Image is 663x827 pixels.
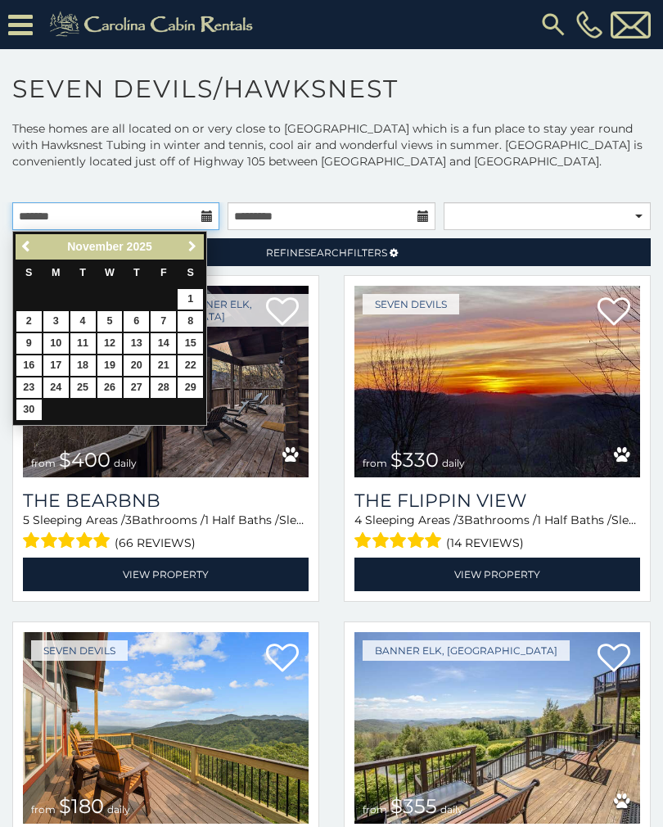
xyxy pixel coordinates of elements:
span: (14 reviews) [446,532,524,554]
a: 7 [151,311,176,332]
img: The Retreat at Mountain Meadows [354,632,640,824]
a: 17 [43,355,69,376]
a: 23 [16,377,42,398]
a: 14 [151,333,176,354]
a: 2 [16,311,42,332]
a: Add to favorites [266,642,299,676]
img: Khaki-logo.png [41,8,267,41]
img: The Flippin View [354,286,640,477]
a: 16 [16,355,42,376]
a: 28 [151,377,176,398]
span: 5 [23,513,29,527]
a: 8 [178,311,203,332]
span: $355 [390,794,437,818]
a: 10 [43,333,69,354]
img: search-regular.svg [539,10,568,39]
a: RefineSearchFilters [12,238,651,266]
div: Sleeping Areas / Bathrooms / Sleeps: [354,512,640,554]
a: 5 [97,311,123,332]
a: 9 [16,333,42,354]
a: View Property [23,558,309,591]
span: Tuesday [79,267,86,278]
span: Sunday [25,267,32,278]
a: Previous [17,237,38,257]
span: Thursday [133,267,140,278]
a: Seven Devils [363,294,459,314]
a: 1 [178,289,203,310]
a: 20 [124,355,149,376]
a: The Retreat at Mountain Meadows from $355 daily [354,632,640,824]
span: 1 Half Baths / [205,513,279,527]
a: Banner Elk, [GEOGRAPHIC_DATA] [363,640,570,661]
a: 21 [151,355,176,376]
a: View Property [354,558,640,591]
a: 4 [70,311,96,332]
a: 26 [97,377,123,398]
span: Search [304,246,347,259]
span: Previous [20,240,34,253]
span: daily [442,457,465,469]
span: daily [114,457,137,469]
span: 4 [354,513,362,527]
a: 3 [43,311,69,332]
span: Friday [160,267,167,278]
a: The Bearbnb [23,490,309,512]
a: 18 [70,355,96,376]
span: (66 reviews) [115,532,196,554]
a: 27 [124,377,149,398]
span: $400 [59,448,110,472]
span: 3 [458,513,464,527]
span: Next [186,240,199,253]
span: Saturday [187,267,194,278]
a: 29 [178,377,203,398]
a: 25 [70,377,96,398]
a: 13 [124,333,149,354]
a: [PHONE_NUMBER] [572,11,607,38]
span: from [363,457,387,469]
span: 1 Half Baths / [537,513,611,527]
span: $180 [59,794,104,818]
span: Wednesday [105,267,115,278]
a: Add to favorites [598,642,630,676]
span: from [31,457,56,469]
span: 3 [125,513,132,527]
span: 2025 [127,240,152,253]
a: 19 [97,355,123,376]
a: 15 [178,333,203,354]
a: 12 [97,333,123,354]
span: daily [107,803,130,816]
a: Seven Devils [31,640,128,661]
a: The Flippin View from $330 daily [354,286,640,477]
a: 24 [43,377,69,398]
span: from [363,803,387,816]
span: from [31,803,56,816]
a: 22 [178,355,203,376]
span: daily [440,803,463,816]
a: Deerwood Retreat from $180 daily [23,632,309,824]
a: Next [182,237,202,257]
span: $330 [390,448,439,472]
div: Sleeping Areas / Bathrooms / Sleeps: [23,512,309,554]
a: 11 [70,333,96,354]
a: 6 [124,311,149,332]
span: November [67,240,123,253]
a: Add to favorites [598,296,630,330]
img: Deerwood Retreat [23,632,309,824]
span: Refine Filters [266,246,387,259]
a: 30 [16,400,42,420]
a: The Flippin View [354,490,640,512]
span: Monday [52,267,61,278]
